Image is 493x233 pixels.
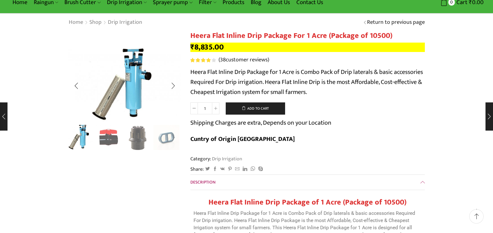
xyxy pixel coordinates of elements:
a: Return to previous page [367,18,425,27]
div: Previous slide [68,78,84,94]
li: 5 / 10 [125,125,151,150]
li: 6 / 10 [153,125,179,150]
bdi: 8,835.00 [190,41,224,54]
span: Description [190,179,215,186]
div: Rated 4.21 out of 5 [190,58,216,62]
a: Description [190,175,425,190]
li: 3 / 10 [67,125,93,150]
div: Next slide [165,78,181,94]
div: Next slide [165,130,181,146]
a: Drip Irrigation [108,18,143,27]
input: Product quantity [198,102,212,114]
span: Category: [190,155,242,163]
span: ₹ [190,41,194,54]
li: 4 / 10 [96,125,122,150]
a: Shop [89,18,102,27]
img: Flush-Valve [125,125,151,151]
span: 38 [190,58,217,62]
a: Home [68,18,83,27]
a: Drip Irrigation [211,155,242,163]
div: 3 / 10 [68,47,181,122]
a: (38customer reviews) [219,56,269,64]
button: Add to cart [226,102,285,115]
span: Rated out of 5 based on customer ratings [190,58,212,62]
span: Share: [190,166,204,173]
img: Heera Lateral End Cap [153,125,179,151]
img: Flow Control Valve [96,125,122,151]
h1: Heera Flat Inline Drip Package For 1 Acre (Package of 10500) [190,31,425,40]
b: Cuntry of Origin [GEOGRAPHIC_DATA] [190,134,295,144]
p: Shipping Charges are extra, Depends on your Location [190,118,331,128]
nav: Breadcrumb [68,18,143,27]
strong: Heera Flat Inline Drip Package of 1 Acre (Package of 10500) [209,196,406,209]
div: Previous slide [68,130,84,146]
span: 38 [220,55,226,65]
p: Heera Flat Inline Drip Package for 1 Acre is Combo Pack of Drip laterals & basic accessories Requ... [190,67,425,97]
a: ball-vavle [96,125,122,151]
